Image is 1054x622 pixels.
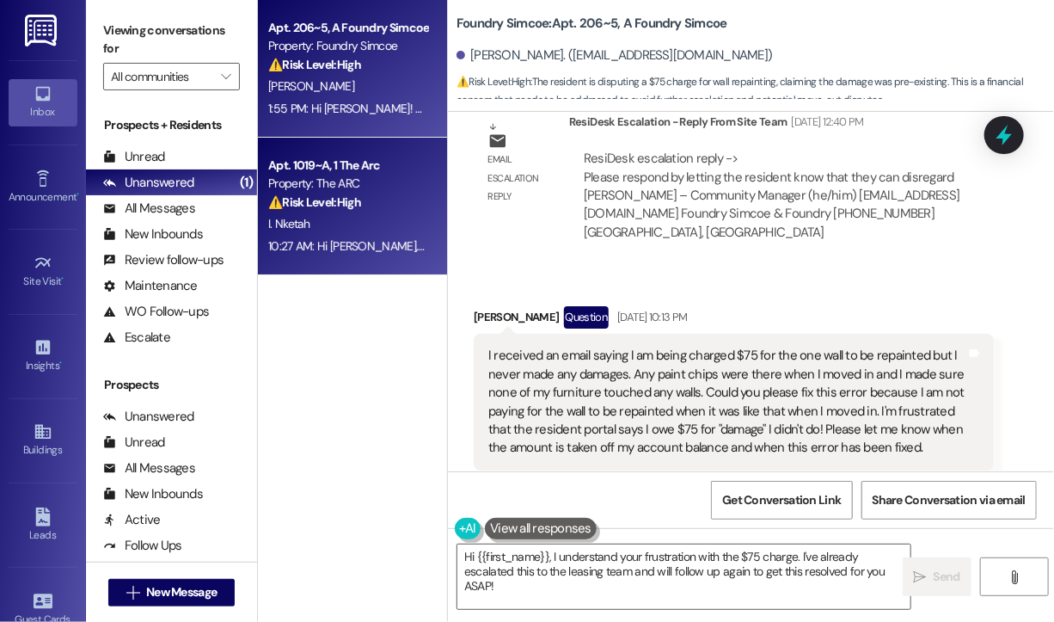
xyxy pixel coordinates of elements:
[103,17,240,63] label: Viewing conversations for
[146,583,217,601] span: New Message
[221,70,230,83] i: 
[268,216,310,231] span: I. Nketah
[103,537,182,555] div: Follow Ups
[25,15,60,46] img: ResiDesk Logo
[474,306,994,334] div: [PERSON_NAME]
[584,150,960,241] div: ResiDesk escalation reply -> Please respond by letting the resident know that they can disregard ...
[103,434,165,452] div: Unread
[613,308,687,326] div: [DATE] 10:13 PM
[126,586,139,600] i: 
[103,485,203,503] div: New Inbounds
[268,157,427,175] div: Apt. 1019~A, 1 The Arc
[914,570,927,584] i: 
[268,19,427,37] div: Apt. 206~5, A Foundry Simcoe
[488,347,966,458] div: I received an email saying I am being charged $75 for the one wall to be repainted but I never ma...
[488,151,555,206] div: Email escalation reply
[86,376,257,394] div: Prospects
[9,333,77,379] a: Insights •
[103,303,209,321] div: WO Follow-ups
[9,249,77,295] a: Site Visit •
[103,251,224,269] div: Review follow-ups
[457,46,773,65] div: [PERSON_NAME]. ([EMAIL_ADDRESS][DOMAIN_NAME])
[873,491,1026,509] span: Share Conversation via email
[108,579,236,607] button: New Message
[9,417,77,464] a: Buildings
[103,148,165,166] div: Unread
[268,78,354,94] span: [PERSON_NAME]
[457,73,1054,110] span: : The resident is disputing a $75 charge for wall repainting, claiming the damage was pre-existin...
[111,63,212,90] input: All communities
[934,568,960,586] span: Send
[103,225,203,243] div: New Inbounds
[62,273,64,285] span: •
[103,408,194,426] div: Unanswered
[103,511,161,529] div: Active
[236,169,257,196] div: (1)
[9,79,77,126] a: Inbox
[1008,570,1020,584] i: 
[474,471,994,496] div: Tagged as:
[569,113,994,137] div: ResiDesk Escalation - Reply From Site Team
[103,200,195,218] div: All Messages
[787,113,864,131] div: [DATE] 12:40 PM
[103,174,194,192] div: Unanswered
[457,545,910,609] textarea: Hi {{first_name}}, I understand your frustration with the $75 charge. I've already escalated this...
[77,188,79,200] span: •
[722,491,841,509] span: Get Conversation Link
[103,277,198,295] div: Maintenance
[268,194,361,210] strong: ⚠️ Risk Level: High
[9,502,77,549] a: Leads
[268,175,427,193] div: Property: The ARC
[59,357,62,369] span: •
[86,116,257,134] div: Prospects + Residents
[268,57,361,72] strong: ⚠️ Risk Level: High
[103,329,170,347] div: Escalate
[564,306,610,328] div: Question
[457,15,727,33] b: Foundry Simcoe: Apt. 206~5, A Foundry Simcoe
[268,37,427,55] div: Property: Foundry Simcoe
[103,459,195,477] div: All Messages
[711,481,852,520] button: Get Conversation Link
[861,481,1037,520] button: Share Conversation via email
[457,75,530,89] strong: ⚠️ Risk Level: High
[903,557,971,596] button: Send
